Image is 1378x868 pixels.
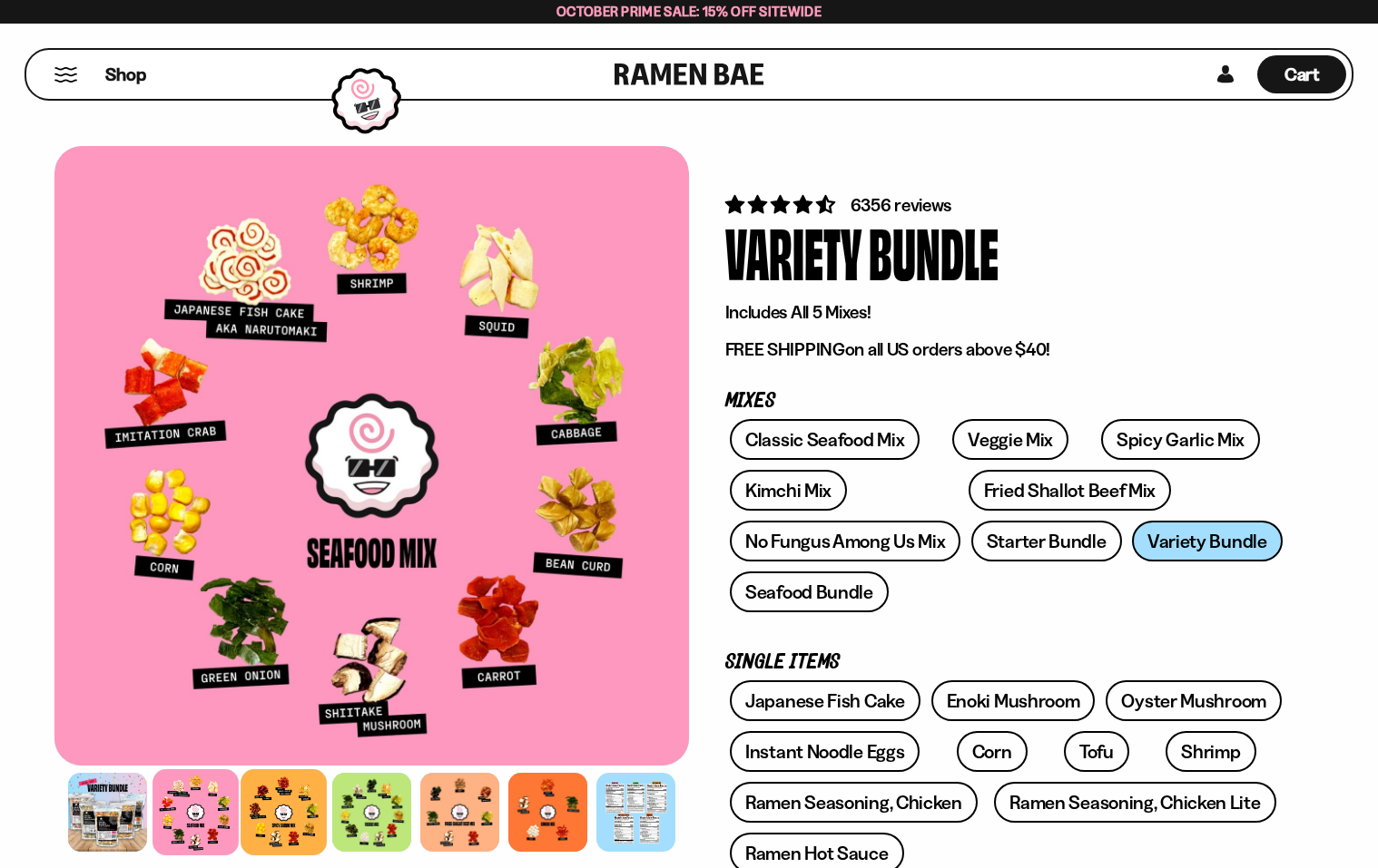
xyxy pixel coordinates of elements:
a: Starter Bundle [971,521,1122,561]
strong: FREE SHIPPING [725,338,845,360]
div: Cart [1257,50,1346,99]
a: Fried Shallot Beef Mix [969,470,1171,511]
p: Includes All 5 Mixes! [725,301,1288,324]
a: Shop [105,55,146,93]
a: Veggie Mix [952,419,1068,460]
a: Ramen Seasoning, Chicken Lite [994,782,1275,823]
button: Mobile Menu Trigger [54,67,78,83]
a: Tofu [1064,731,1129,772]
a: No Fungus Among Us Mix [730,521,960,561]
a: Japanese Fish Cake [730,680,920,721]
a: Instant Noodle Eggs [730,731,920,772]
a: Oyster Mushroom [1106,680,1282,721]
a: Kimchi Mix [730,470,847,511]
span: 6356 reviews [851,194,952,216]
div: Variety [725,218,861,286]
span: 4.63 stars [725,193,839,216]
a: Classic Seafood Mix [730,419,920,460]
a: Corn [957,731,1028,772]
span: Cart [1284,63,1320,85]
p: Single Items [725,654,1288,671]
a: Shrimp [1166,731,1255,772]
div: Bundle [869,218,999,286]
span: October Prime Sale: 15% off Sitewide [556,3,822,20]
span: Shop [105,63,146,87]
a: Seafood Bundle [730,571,889,612]
a: Enoki Mushroom [931,680,1096,721]
a: Spicy Garlic Mix [1101,419,1260,460]
p: on all US orders above $40! [725,338,1288,361]
p: Mixes [725,393,1288,410]
a: Ramen Seasoning, Chicken [730,782,978,823]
